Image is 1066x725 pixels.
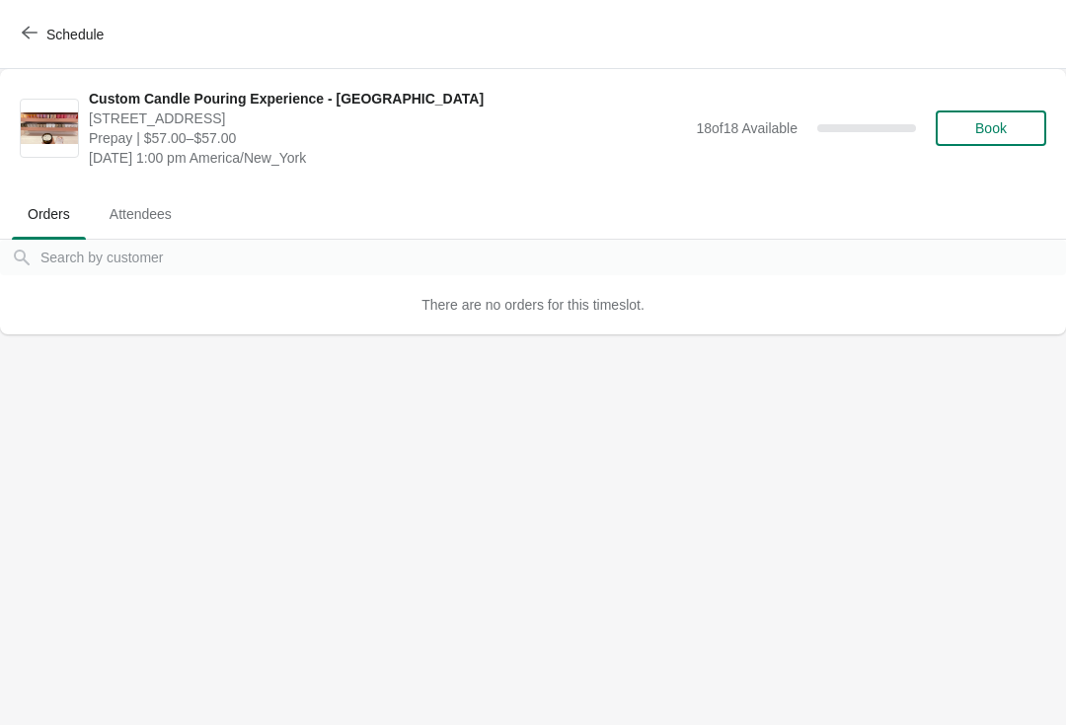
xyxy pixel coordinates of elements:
span: Prepay | $57.00–$57.00 [89,128,686,148]
span: Orders [12,196,86,232]
img: Custom Candle Pouring Experience - Fort Lauderdale [21,112,78,145]
input: Search by customer [39,240,1066,275]
span: Custom Candle Pouring Experience - [GEOGRAPHIC_DATA] [89,89,686,109]
span: Book [975,120,1007,136]
button: Book [936,110,1046,146]
span: Schedule [46,27,104,42]
button: Schedule [10,17,119,52]
span: [STREET_ADDRESS] [89,109,686,128]
span: [DATE] 1:00 pm America/New_York [89,148,686,168]
span: There are no orders for this timeslot. [421,297,645,313]
span: 18 of 18 Available [696,120,798,136]
span: Attendees [94,196,188,232]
